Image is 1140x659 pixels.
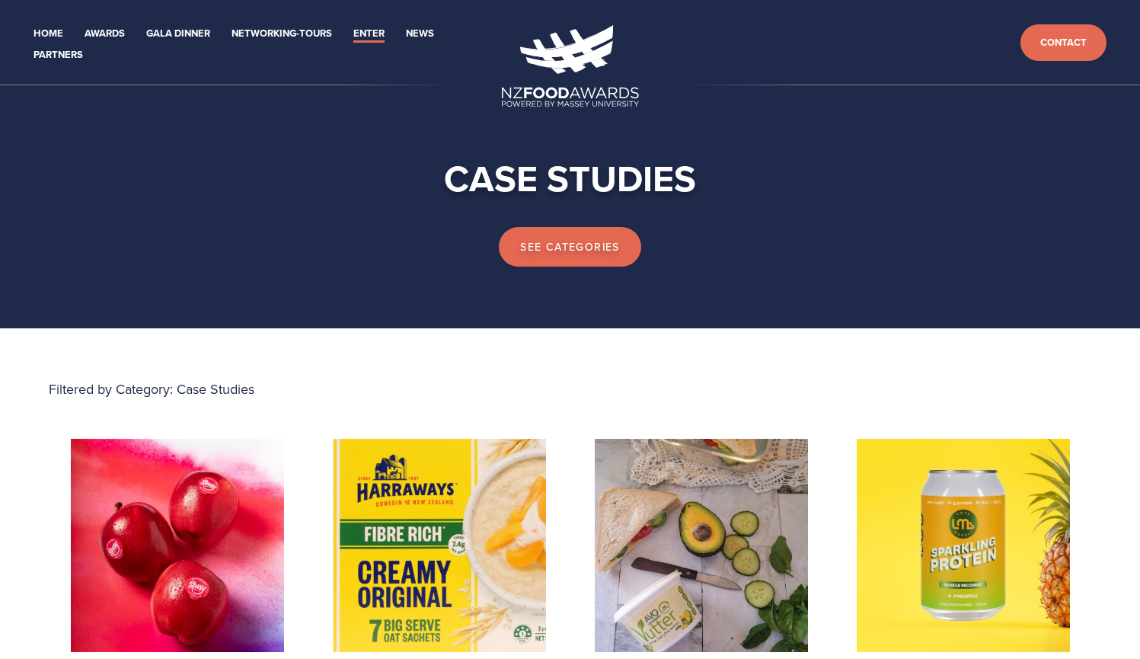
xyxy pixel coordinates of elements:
p: Filtered by Category: Case Studies [49,377,1091,401]
a: Awards [85,25,125,43]
img: Primary Sector Category: 2024 Winner Next Generation Apples - Sassy™ Apples [71,439,284,652]
img: Health &amp; Wellbeing Category: 2024 Winner Harraways - Fibre Rich Creamy Original Oat Sachets [333,439,546,652]
a: Partners [34,46,83,64]
a: Home [34,25,63,43]
h1: CASE STUDIES [107,155,1033,201]
a: Enter [353,25,385,43]
a: News [406,25,434,43]
img: Supreme Award: 2024 Feliz Wholefoods Limited - Vutter 'Avo Spreadable' [595,439,808,652]
img: Beverage and Technical Innovation Category: 2024 Winner Love Muscle - Protein Water - Sparkling P... [857,439,1070,652]
a: Contact [1020,24,1106,62]
a: Gala Dinner [146,25,210,43]
a: Networking-Tours [232,25,332,43]
a: See categories [499,227,641,267]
